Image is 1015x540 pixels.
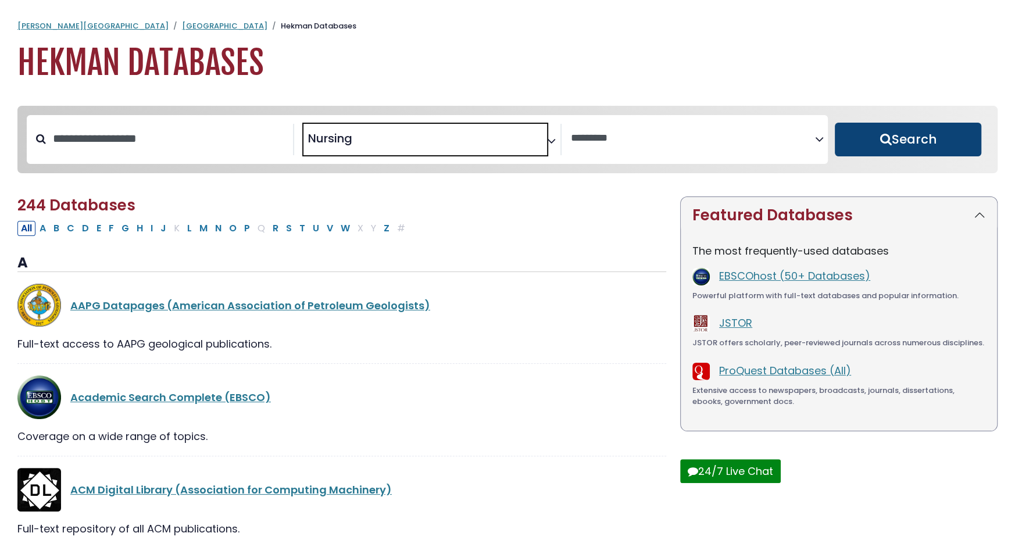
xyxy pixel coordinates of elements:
span: 244 Databases [17,195,135,216]
a: ProQuest Databases (All) [719,363,851,378]
button: Filter Results E [93,221,105,236]
button: Filter Results O [226,221,240,236]
a: JSTOR [719,316,752,330]
button: Filter Results T [296,221,309,236]
li: Hekman Databases [267,20,356,32]
button: Filter Results N [212,221,225,236]
button: Filter Results D [78,221,92,236]
button: Filter Results U [309,221,323,236]
div: Coverage on a wide range of topics. [17,428,666,444]
button: 24/7 Live Chat [680,459,781,483]
button: Filter Results B [50,221,63,236]
a: [GEOGRAPHIC_DATA] [182,20,267,31]
button: Filter Results Z [380,221,393,236]
textarea: Search [355,136,363,148]
button: Filter Results H [133,221,146,236]
button: Filter Results A [36,221,49,236]
button: Filter Results I [147,221,156,236]
textarea: Search [571,133,814,145]
button: Filter Results P [241,221,253,236]
nav: Search filters [17,106,998,173]
button: Filter Results L [184,221,195,236]
span: Nursing [308,130,352,147]
div: Full-text repository of all ACM publications. [17,521,666,537]
button: Filter Results F [105,221,117,236]
div: Powerful platform with full-text databases and popular information. [692,290,985,302]
li: Nursing [303,130,352,147]
button: Filter Results J [157,221,170,236]
a: Academic Search Complete (EBSCO) [70,390,271,405]
input: Search database by title or keyword [46,129,293,148]
h3: A [17,255,666,272]
button: Featured Databases [681,197,997,234]
div: JSTOR offers scholarly, peer-reviewed journals across numerous disciplines. [692,337,985,349]
a: ACM Digital Library (Association for Computing Machinery) [70,482,392,497]
button: Filter Results V [323,221,337,236]
h1: Hekman Databases [17,44,998,83]
div: Alpha-list to filter by first letter of database name [17,220,410,235]
button: Filter Results R [269,221,282,236]
button: Filter Results C [63,221,78,236]
button: Filter Results G [118,221,133,236]
button: Filter Results M [196,221,211,236]
button: Filter Results S [283,221,295,236]
a: EBSCOhost (50+ Databases) [719,269,870,283]
div: Extensive access to newspapers, broadcasts, journals, dissertations, ebooks, government docs. [692,385,985,407]
a: AAPG Datapages (American Association of Petroleum Geologists) [70,298,430,313]
button: Filter Results W [337,221,353,236]
nav: breadcrumb [17,20,998,32]
div: Full-text access to AAPG geological publications. [17,336,666,352]
button: All [17,221,35,236]
a: [PERSON_NAME][GEOGRAPHIC_DATA] [17,20,169,31]
p: The most frequently-used databases [692,243,985,259]
button: Submit for Search Results [835,123,981,156]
